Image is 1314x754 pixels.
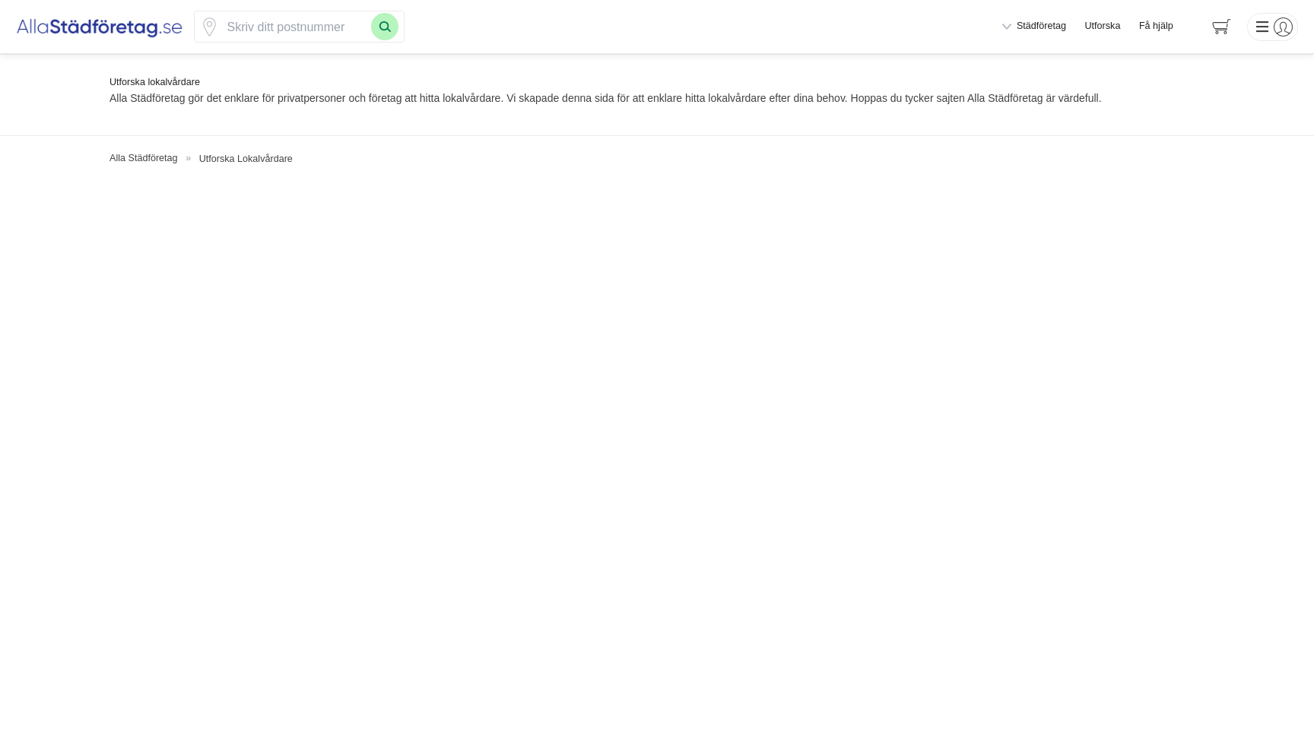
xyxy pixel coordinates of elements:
h1: Utforska lokalvårdare [109,76,1204,90]
button: Sök med postnummer [371,13,398,40]
img: Alla Städföretag [16,14,183,39]
p: Alla Städföretag gör det enklare för privatpersoner och företag att hitta lokalvårdare. Vi skapad... [109,90,1204,106]
nav: Breadcrumb [109,152,1204,166]
svg: Pin / Karta [200,17,219,36]
span: Få hjälp [1139,20,1173,33]
span: Klicka för att använda din position. [200,17,219,36]
a: Utforska [1085,20,1121,33]
span: Städföretag [1017,20,1066,33]
span: » [186,152,191,166]
span: navigation-cart [1201,14,1242,40]
a: Utforska Lokalvårdare [199,154,293,164]
input: Skriv ditt postnummer [219,11,371,42]
a: Alla Städföretag [109,153,178,163]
